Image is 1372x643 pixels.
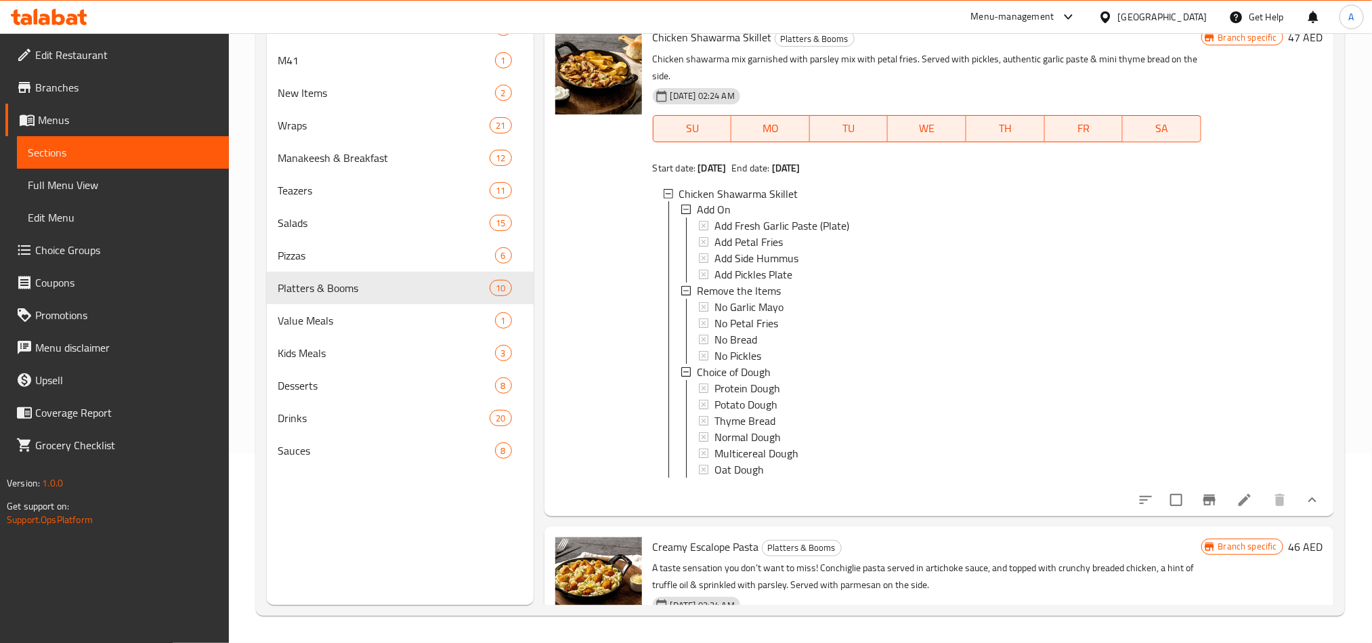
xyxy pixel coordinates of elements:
span: Add Petal Fries [714,234,783,251]
a: Edit menu item [1237,492,1253,508]
span: Select to update [1162,486,1191,514]
span: Add Fresh Garlic Paste (Plate) [714,218,849,234]
a: Choice Groups [5,234,229,266]
span: Menus [38,112,218,128]
div: Manakeesh & Breakfast [278,150,490,166]
span: Teazers [278,182,490,199]
button: TH [966,115,1045,142]
span: Edit Restaurant [35,47,218,63]
button: Branch-specific-item [1193,484,1226,516]
div: items [495,377,512,394]
div: items [495,85,512,101]
span: Coverage Report [35,405,218,421]
div: Platters & Booms [775,30,855,47]
div: Value Meals1 [267,304,534,337]
span: 20 [490,412,511,425]
div: Teazers11 [267,174,534,207]
img: Chicken Shawarma Skillet [555,28,642,115]
button: delete [1264,484,1296,516]
span: Chicken Shawarma Skillet [679,186,798,202]
span: Menu disclaimer [35,339,218,356]
span: Grocery Checklist [35,437,218,453]
span: [DATE] 02:24 AM [665,89,740,102]
div: Kids Meals3 [267,337,534,369]
p: Chicken shawarma mix garnished with parsley mix with petal fries. Served with pickles, authentic ... [653,51,1201,85]
div: Menu-management [971,9,1054,25]
span: Value Meals [278,312,495,329]
span: 11 [490,184,511,197]
span: Full Menu View [28,177,218,193]
b: [DATE] [772,159,800,177]
button: SU [653,115,731,142]
span: Kids Meals [278,345,495,361]
div: Salads [278,215,490,231]
span: Get support on: [7,497,69,515]
span: TH [972,119,1039,138]
span: Desserts [278,377,495,394]
button: show more [1296,484,1329,516]
button: SA [1123,115,1201,142]
button: sort-choices [1130,484,1162,516]
div: Drinks20 [267,402,534,434]
span: New Items [278,85,495,101]
span: 1 [496,54,511,67]
span: 6 [496,249,511,262]
a: Edit Restaurant [5,39,229,71]
span: Wraps [278,117,490,133]
span: FR [1050,119,1118,138]
button: WE [888,115,966,142]
div: items [490,215,511,231]
span: M41 [278,52,495,68]
span: Choice of Dough [697,365,771,381]
svg: Show Choices [1304,492,1321,508]
a: Promotions [5,299,229,331]
span: Normal Dough [714,430,781,446]
span: Sections [28,144,218,161]
span: 1.0.0 [42,474,63,492]
span: Promotions [35,307,218,323]
button: FR [1045,115,1123,142]
a: Coverage Report [5,396,229,429]
a: Grocery Checklist [5,429,229,461]
span: Remove the Items [697,283,781,299]
img: Creamy Escalope Pasta [555,537,642,624]
div: Sauces [278,442,495,459]
span: Branches [35,79,218,96]
span: Add On [697,202,731,218]
a: Support.OpsPlatform [7,511,93,528]
div: [GEOGRAPHIC_DATA] [1118,9,1207,24]
span: A [1349,9,1354,24]
span: Edit Menu [28,209,218,226]
nav: Menu sections [267,6,534,472]
span: Oat Dough [714,462,764,478]
span: Version: [7,474,40,492]
span: 8 [496,379,511,392]
div: items [495,52,512,68]
span: Thyme Bread [714,413,775,430]
span: Pizzas [278,247,495,264]
span: TU [815,119,883,138]
button: MO [731,115,810,142]
span: Platters & Booms [278,280,490,296]
span: 10 [490,282,511,295]
div: Desserts8 [267,369,534,402]
span: Protein Dough [714,381,780,397]
a: Menu disclaimer [5,331,229,364]
span: 21 [490,119,511,132]
p: A taste sensation you don’t want to miss! Conchiglie pasta served in artichoke sauce, and topped ... [653,560,1201,594]
span: Coupons [35,274,218,291]
b: [DATE] [698,159,727,177]
div: Drinks [278,410,490,426]
span: Creamy Escalope Pasta [653,537,759,557]
span: 8 [496,444,511,457]
span: Platters & Booms [775,31,854,47]
span: WE [893,119,961,138]
h6: 47 AED [1289,28,1323,47]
